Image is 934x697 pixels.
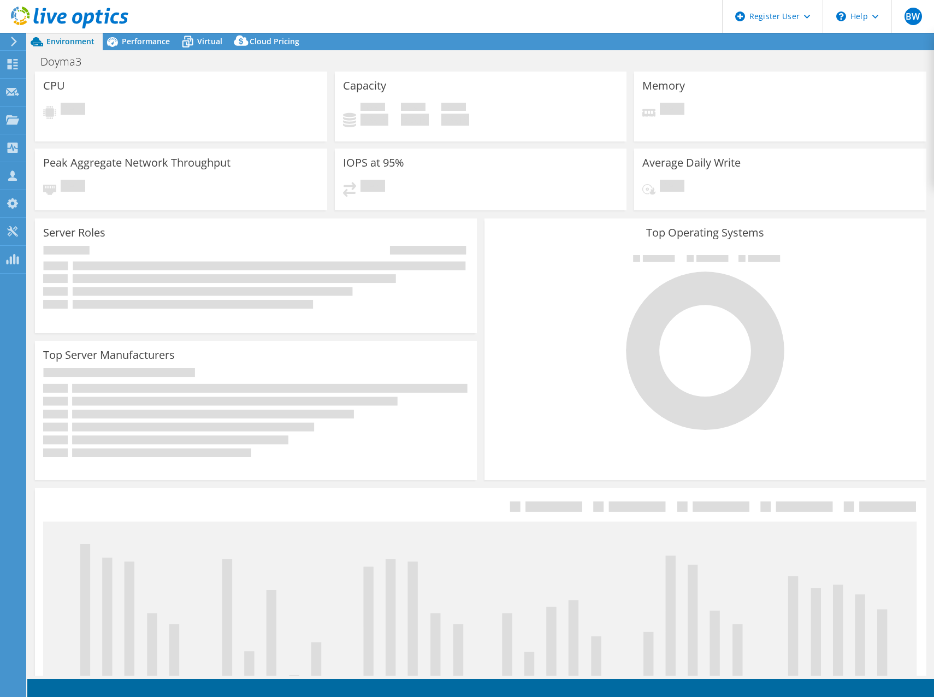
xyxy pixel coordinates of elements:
[343,80,386,92] h3: Capacity
[122,36,170,46] span: Performance
[642,80,685,92] h3: Memory
[43,349,175,361] h3: Top Server Manufacturers
[660,180,684,194] span: Pending
[343,157,404,169] h3: IOPS at 95%
[43,80,65,92] h3: CPU
[61,180,85,194] span: Pending
[197,36,222,46] span: Virtual
[46,36,94,46] span: Environment
[250,36,299,46] span: Cloud Pricing
[401,114,429,126] h4: 0 GiB
[493,227,918,239] h3: Top Operating Systems
[360,180,385,194] span: Pending
[43,157,230,169] h3: Peak Aggregate Network Throughput
[441,103,466,114] span: Total
[905,8,922,25] span: BW
[441,114,469,126] h4: 0 GiB
[642,157,741,169] h3: Average Daily Write
[660,103,684,117] span: Pending
[836,11,846,21] svg: \n
[61,103,85,117] span: Pending
[360,114,388,126] h4: 0 GiB
[401,103,425,114] span: Free
[360,103,385,114] span: Used
[43,227,105,239] h3: Server Roles
[36,56,98,68] h1: Doyma3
